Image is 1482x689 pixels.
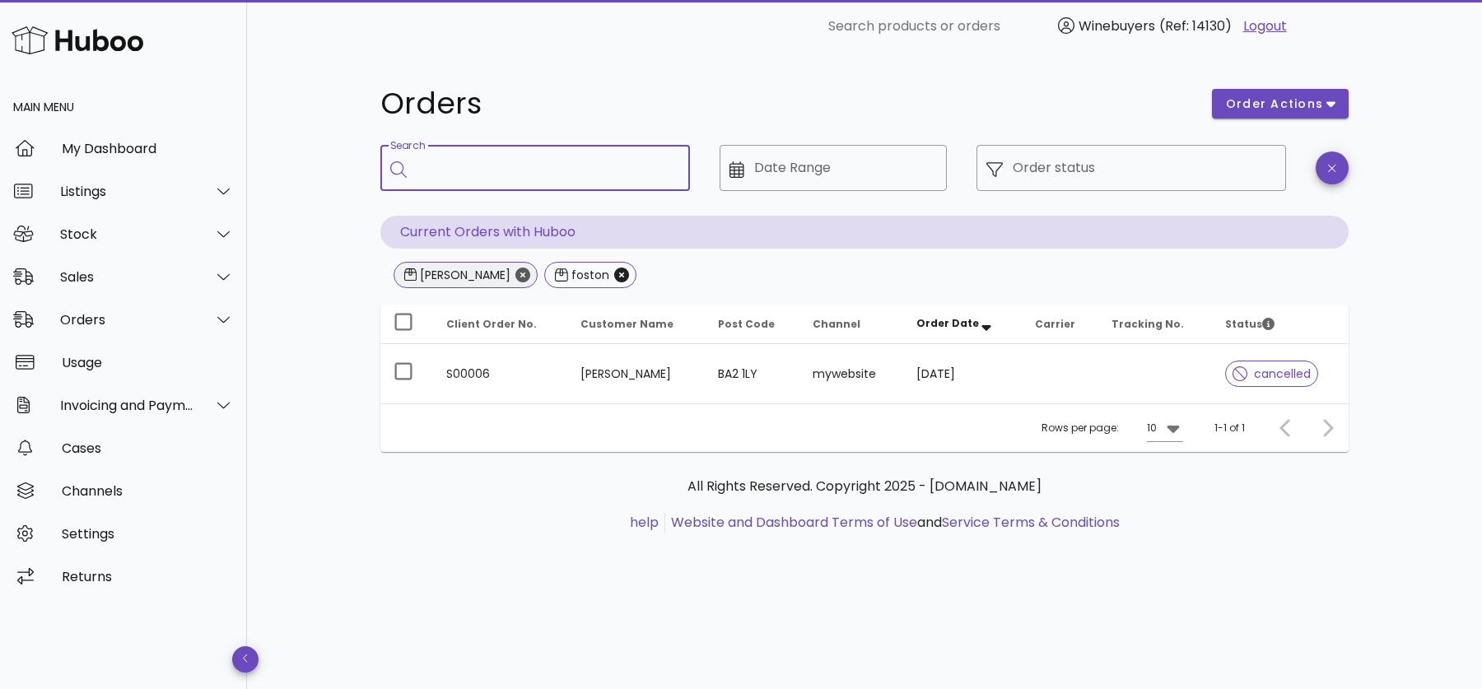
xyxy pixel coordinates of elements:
[12,22,143,58] img: Huboo Logo
[390,140,425,152] label: Search
[568,267,609,283] div: foston
[799,344,902,403] td: mywebsite
[60,269,194,285] div: Sales
[916,316,979,330] span: Order Date
[799,305,902,344] th: Channel
[1212,305,1349,344] th: Status
[433,305,567,344] th: Client Order No.
[1035,317,1075,331] span: Carrier
[567,305,704,344] th: Customer Name
[417,267,510,283] div: [PERSON_NAME]
[1022,305,1098,344] th: Carrier
[1225,317,1275,331] span: Status
[903,305,1023,344] th: Order Date: Sorted descending. Activate to remove sorting.
[705,344,800,403] td: BA2 1LY
[813,317,860,331] span: Channel
[62,483,234,499] div: Channels
[60,398,194,413] div: Invoicing and Payments
[380,216,1349,249] p: Current Orders with Huboo
[515,268,530,282] button: Close
[671,513,917,532] a: Website and Dashboard Terms of Use
[1079,16,1155,35] span: Winebuyers
[60,312,194,328] div: Orders
[62,440,234,456] div: Cases
[1214,421,1245,435] div: 1-1 of 1
[718,317,775,331] span: Post Code
[1233,368,1311,379] span: cancelled
[705,305,800,344] th: Post Code
[1243,16,1287,36] a: Logout
[1147,421,1157,435] div: 10
[1225,95,1324,113] span: order actions
[433,344,567,403] td: S00006
[446,317,537,331] span: Client Order No.
[60,226,194,242] div: Stock
[62,355,234,370] div: Usage
[1111,317,1184,331] span: Tracking No.
[1042,404,1183,452] div: Rows per page:
[942,513,1120,532] a: Service Terms & Conditions
[1159,16,1232,35] span: (Ref: 14130)
[567,344,704,403] td: [PERSON_NAME]
[580,317,673,331] span: Customer Name
[665,513,1120,533] li: and
[1147,415,1183,441] div: 10Rows per page:
[614,268,629,282] button: Close
[1212,89,1349,119] button: order actions
[380,89,1192,119] h1: Orders
[62,141,234,156] div: My Dashboard
[62,569,234,584] div: Returns
[1098,305,1212,344] th: Tracking No.
[394,477,1335,496] p: All Rights Reserved. Copyright 2025 - [DOMAIN_NAME]
[62,526,234,542] div: Settings
[630,513,659,532] a: help
[60,184,194,199] div: Listings
[903,344,1023,403] td: [DATE]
